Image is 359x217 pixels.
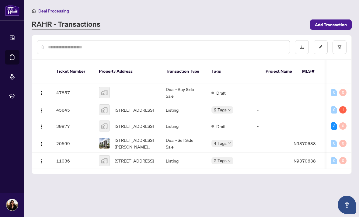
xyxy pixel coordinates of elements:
button: filter [333,40,347,54]
button: Open asap [338,196,356,214]
td: 11036 [51,153,94,169]
th: Transaction Type [161,60,207,83]
span: home [32,9,36,13]
div: 0 [331,140,337,147]
td: Listing [161,153,207,169]
img: thumbnail-img [99,138,110,149]
div: 0 [331,157,337,164]
img: thumbnail-img [99,121,110,131]
td: Listing [161,118,207,134]
a: RAHR - Transactions [32,19,100,30]
td: Deal - Sell Side Sale [161,134,207,153]
button: Logo [37,88,47,97]
img: Logo [39,91,44,96]
img: Logo [39,108,44,113]
img: logo [5,5,19,16]
button: Logo [37,121,47,131]
span: down [228,108,231,111]
button: Logo [37,156,47,166]
td: - [252,102,289,118]
img: thumbnail-img [99,87,110,98]
button: Logo [37,105,47,115]
span: [STREET_ADDRESS] [115,157,154,164]
span: edit [319,45,323,49]
span: [STREET_ADDRESS] [115,107,154,113]
img: Logo [39,124,44,129]
button: edit [314,40,328,54]
td: 45645 [51,102,94,118]
span: Draft [216,89,226,96]
span: Deal Processing [38,8,69,14]
th: Tags [207,60,261,83]
span: N9370638 [294,141,316,146]
span: 2 Tags [214,106,227,113]
td: Deal - Buy Side Sale [161,83,207,102]
th: Project Name [261,60,297,83]
div: 0 [339,157,347,164]
td: - [252,83,289,102]
span: 2 Tags [214,157,227,164]
button: download [295,40,309,54]
span: [STREET_ADDRESS] [115,123,154,129]
th: Ticket Number [51,60,94,83]
td: - [252,153,289,169]
span: 4 Tags [214,140,227,147]
span: [STREET_ADDRESS][PERSON_NAME][PERSON_NAME][PERSON_NAME] [115,137,156,150]
div: 3 [331,122,337,130]
div: 0 [339,122,347,130]
span: down [228,159,231,162]
td: - [252,134,289,153]
div: 0 [331,89,337,96]
span: Draft [216,123,226,130]
span: download [300,45,304,49]
div: 1 [339,106,347,114]
span: filter [337,45,342,49]
img: thumbnail-img [99,105,110,115]
img: Logo [39,159,44,164]
td: 47857 [51,83,94,102]
td: Listing [161,102,207,118]
span: N9370638 [294,158,316,163]
img: Profile Icon [6,199,18,211]
button: Logo [37,138,47,148]
div: 0 [339,89,347,96]
td: - [252,118,289,134]
img: thumbnail-img [99,156,110,166]
span: down [228,142,231,145]
div: 0 [331,106,337,114]
span: Add Transaction [315,20,347,30]
th: MLS # [297,60,334,83]
span: - [115,89,116,96]
td: 20599 [51,134,94,153]
button: Add Transaction [310,19,352,30]
img: Logo [39,142,44,146]
td: 39977 [51,118,94,134]
th: Property Address [94,60,161,83]
div: 0 [339,140,347,147]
